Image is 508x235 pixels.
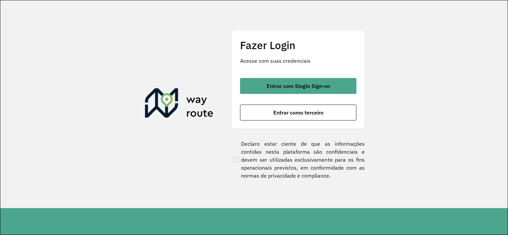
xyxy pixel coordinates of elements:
[232,140,365,180] label: Declaro estar ciente de que as informações contidas nesta plataforma são confidenciais e devem se...
[240,78,356,94] button: button
[240,39,356,51] h2: Fazer Login
[267,83,330,89] span: Entrar com Single Sign-on
[145,88,213,120] img: Roteirizador AmbevTech
[273,110,323,115] span: Entrar como terceiro
[240,105,356,120] button: button
[240,57,356,65] p: Acesse com suas credenciais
